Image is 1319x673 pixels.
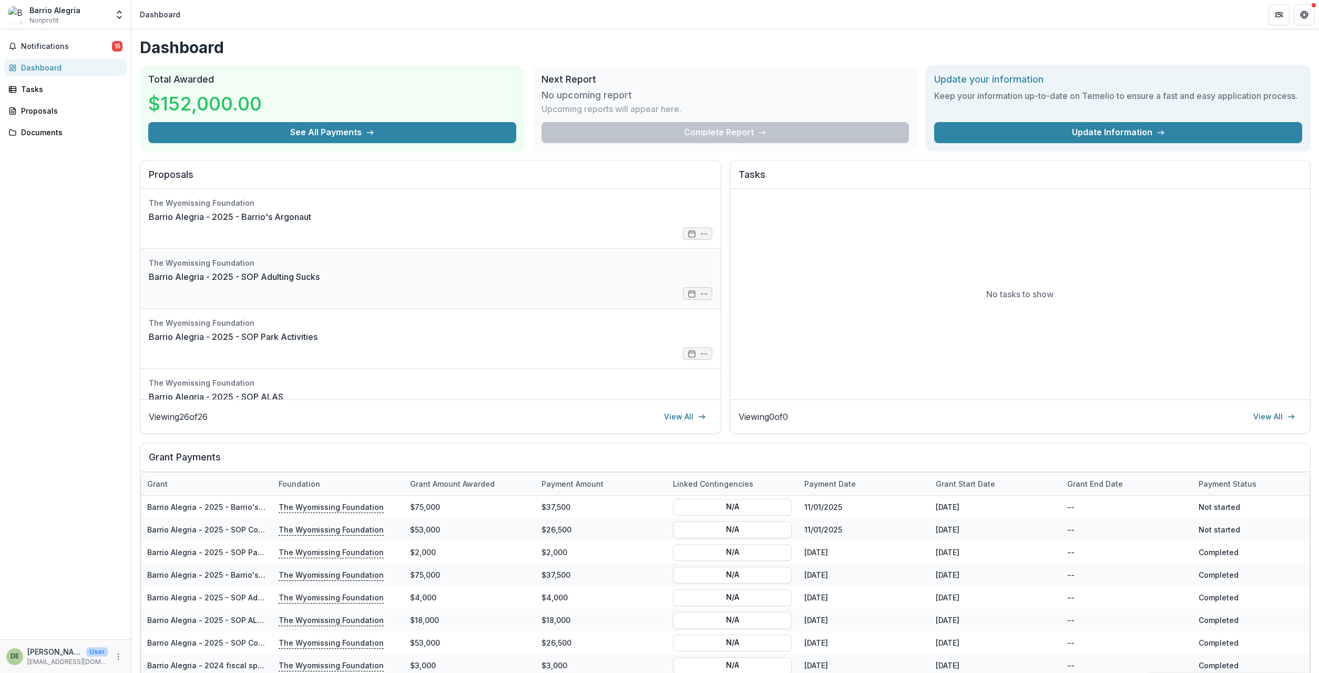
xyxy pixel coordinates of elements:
[86,647,108,657] p: User
[404,564,535,586] div: $75,000
[535,473,667,495] div: Payment Amount
[673,566,792,583] button: N/A
[147,616,267,625] a: Barrio Alegria - 2025 - SOP ALAS
[929,473,1061,495] div: Grant start date
[673,589,792,606] button: N/A
[1061,564,1192,586] div: --
[1061,473,1192,495] div: Grant end date
[667,478,760,489] div: Linked Contingencies
[404,478,501,489] div: Grant amount awarded
[148,89,262,118] h3: $152,000.00
[404,541,535,564] div: $2,000
[140,9,180,20] div: Dashboard
[929,631,1061,654] div: [DATE]
[798,473,929,495] div: Payment date
[4,124,127,141] a: Documents
[798,631,929,654] div: [DATE]
[404,473,535,495] div: Grant amount awarded
[673,544,792,560] button: N/A
[798,541,929,564] div: [DATE]
[147,503,294,511] a: Barrio Alegria - 2025 - Barrio's Argonaut
[1061,631,1192,654] div: --
[272,478,326,489] div: Foundation
[673,611,792,628] button: N/A
[1192,478,1263,489] div: Payment status
[21,105,118,116] div: Proposals
[798,586,929,609] div: [DATE]
[929,564,1061,586] div: [DATE]
[21,42,112,51] span: Notifications
[673,521,792,538] button: N/A
[4,81,127,98] a: Tasks
[929,541,1061,564] div: [DATE]
[112,41,122,52] span: 15
[147,661,425,670] a: Barrio Alegria - 2024 fiscal sponsor for [PERSON_NAME] "Magical Reading"
[149,210,311,223] a: Barrio Alegria - 2025 - Barrio's Argonaut
[272,473,404,495] div: Foundation
[149,169,712,189] h2: Proposals
[8,6,25,23] img: Barrio Alegria
[535,586,667,609] div: $4,000
[1247,408,1302,425] a: View All
[149,390,283,403] a: Barrio Alegria - 2025 - SOP ALAS
[934,89,1302,102] h3: Keep your information up-to-date on Temelio to ensure a fast and easy application process.
[21,127,118,138] div: Documents
[279,524,384,535] p: The Wyomissing Foundation
[11,653,19,660] div: Daniel Egusquiza
[279,591,384,603] p: The Wyomissing Foundation
[147,525,292,534] a: Barrio Alegria - 2025 - SOP Coordinator
[149,270,320,283] a: Barrio Alegria - 2025 - SOP Adulting Sucks
[112,650,125,663] button: More
[929,496,1061,518] div: [DATE]
[667,473,798,495] div: Linked Contingencies
[279,569,384,580] p: The Wyomissing Foundation
[140,38,1311,57] h1: Dashboard
[27,657,108,667] p: [EMAIL_ADDRESS][DOMAIN_NAME]
[535,609,667,631] div: $18,000
[798,496,929,518] div: 11/01/2025
[1269,4,1290,25] button: Partners
[535,541,667,564] div: $2,000
[141,473,272,495] div: Grant
[27,646,82,657] p: [PERSON_NAME]
[279,659,384,671] p: The Wyomissing Foundation
[541,74,909,85] h2: Next Report
[136,7,185,22] nav: breadcrumb
[4,102,127,119] a: Proposals
[673,498,792,515] button: N/A
[4,38,127,55] button: Notifications15
[112,4,127,25] button: Open entity switcher
[535,478,610,489] div: Payment Amount
[29,16,59,25] span: Nonprofit
[541,103,681,115] p: Upcoming reports will appear here.
[798,609,929,631] div: [DATE]
[929,609,1061,631] div: [DATE]
[404,609,535,631] div: $18,000
[149,410,208,423] p: Viewing 26 of 26
[798,518,929,541] div: 11/01/2025
[404,631,535,654] div: $53,000
[1061,609,1192,631] div: --
[658,408,712,425] a: View All
[535,518,667,541] div: $26,500
[148,122,516,143] button: See All Payments
[929,586,1061,609] div: [DATE]
[1294,4,1315,25] button: Get Help
[535,631,667,654] div: $26,500
[21,84,118,95] div: Tasks
[147,593,303,602] a: Barrio Alegria - 2025 - SOP Adulting Sucks
[934,74,1302,85] h2: Update your information
[404,518,535,541] div: $53,000
[739,410,788,423] p: Viewing 0 of 0
[149,451,1302,471] h2: Grant Payments
[934,122,1302,143] a: Update Information
[739,169,1302,189] h2: Tasks
[148,74,516,85] h2: Total Awarded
